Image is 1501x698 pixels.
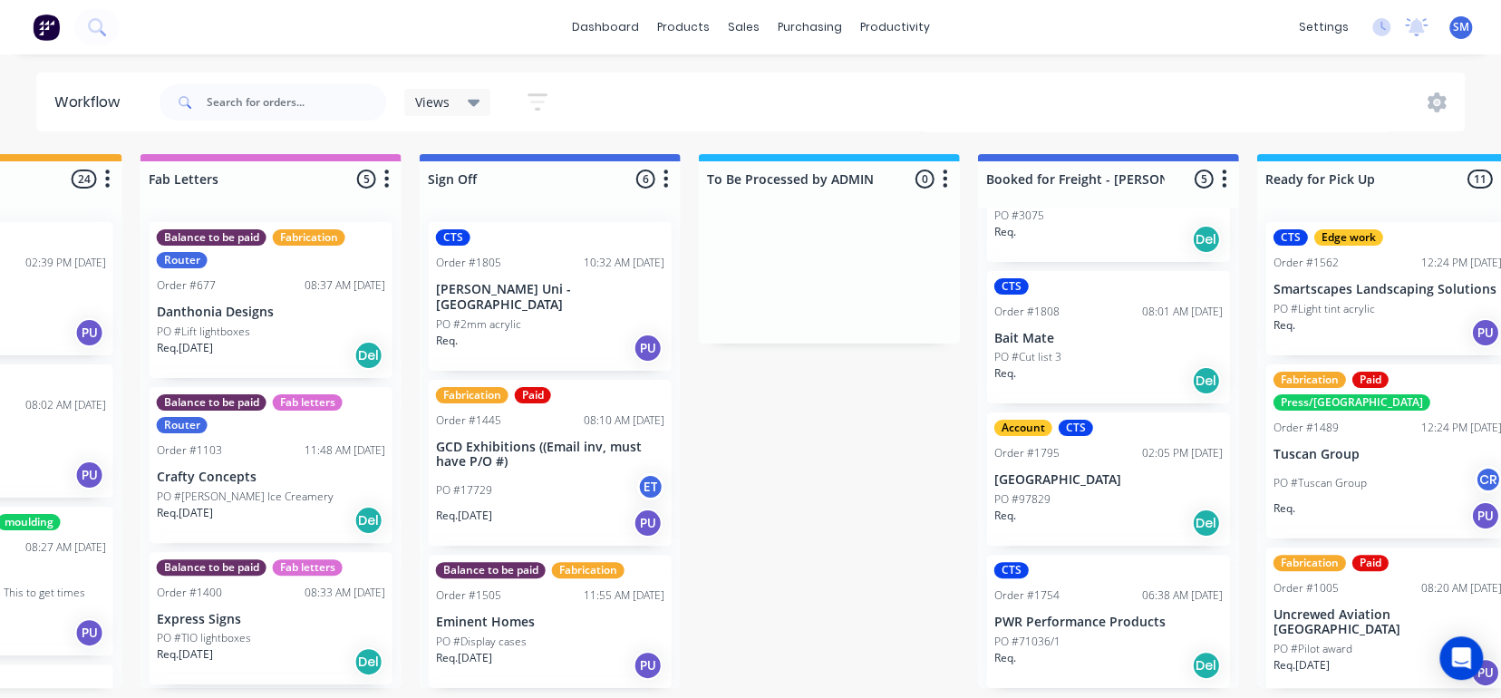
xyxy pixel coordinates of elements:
[436,316,521,333] p: PO #2mm acrylic
[1471,501,1500,530] div: PU
[1273,580,1339,596] div: Order #1005
[273,559,343,576] div: Fab letters
[354,647,383,676] div: Del
[436,440,664,470] p: GCD Exhibitions ((Email inv, must have P/O #)
[436,482,492,499] p: PO #17729
[354,506,383,535] div: Del
[1471,318,1500,347] div: PU
[994,472,1223,488] p: [GEOGRAPHIC_DATA]
[436,615,664,630] p: Eminent Homes
[552,562,625,578] div: Fabrication
[429,555,672,688] div: Balance to be paidFabricationOrder #150511:55 AM [DATE]Eminent HomesPO #Display casesReq.[DATE]PU
[994,278,1029,295] div: CTS
[273,394,343,411] div: Fab letters
[1471,658,1500,687] div: PU
[994,304,1060,320] div: Order #1808
[436,282,664,313] p: [PERSON_NAME] Uni - [GEOGRAPHIC_DATA]
[1273,317,1295,334] p: Req.
[994,349,1061,365] p: PO #Cut list 3
[157,505,213,521] p: Req. [DATE]
[994,491,1051,508] p: PO #97829
[719,14,769,41] div: sales
[1059,420,1093,436] div: CTS
[54,92,129,113] div: Workflow
[994,331,1223,346] p: Bait Mate
[1192,225,1221,254] div: Del
[25,255,106,271] div: 02:39 PM [DATE]
[157,646,213,663] p: Req. [DATE]
[584,587,664,604] div: 11:55 AM [DATE]
[436,650,492,666] p: Req. [DATE]
[994,650,1016,666] p: Req.
[994,634,1060,650] p: PO #71036/1
[987,555,1230,688] div: CTSOrder #175406:38 AM [DATE]PWR Performance ProductsPO #71036/1Req.Del
[1192,509,1221,538] div: Del
[157,324,250,340] p: PO #Lift lightboxes
[515,387,551,403] div: Paid
[1273,394,1430,411] div: Press/[GEOGRAPHIC_DATA]
[1453,19,1469,35] span: SM
[994,615,1223,630] p: PWR Performance Products
[429,222,672,371] div: CTSOrder #180510:32 AM [DATE][PERSON_NAME] Uni - [GEOGRAPHIC_DATA]PO #2mm acrylicReq.PU
[994,365,1016,382] p: Req.
[994,224,1016,240] p: Req.
[157,305,385,320] p: Danthonia Designs
[25,397,106,413] div: 08:02 AM [DATE]
[157,252,208,268] div: Router
[436,562,546,578] div: Balance to be paid
[1192,366,1221,395] div: Del
[157,559,266,576] div: Balance to be paid
[1352,372,1389,388] div: Paid
[157,340,213,356] p: Req. [DATE]
[1273,555,1346,571] div: Fabrication
[1273,420,1339,436] div: Order #1489
[584,255,664,271] div: 10:32 AM [DATE]
[648,14,719,41] div: products
[33,14,60,41] img: Factory
[157,612,385,627] p: Express Signs
[584,412,664,429] div: 08:10 AM [DATE]
[305,442,385,459] div: 11:48 AM [DATE]
[1352,555,1389,571] div: Paid
[1273,657,1330,674] p: Req. [DATE]
[305,277,385,294] div: 08:37 AM [DATE]
[1273,372,1346,388] div: Fabrication
[436,229,470,246] div: CTS
[563,14,648,41] a: dashboard
[994,445,1060,461] div: Order #1795
[1273,500,1295,517] p: Req.
[634,509,663,538] div: PU
[987,412,1230,546] div: AccountCTSOrder #179502:05 PM [DATE][GEOGRAPHIC_DATA]PO #97829Req.Del
[305,585,385,601] div: 08:33 AM [DATE]
[1273,475,1367,491] p: PO #Tuscan Group
[436,255,501,271] div: Order #1805
[1273,301,1375,317] p: PO #Light tint acrylic
[994,420,1052,436] div: Account
[157,229,266,246] div: Balance to be paid
[851,14,939,41] div: productivity
[1142,587,1223,604] div: 06:38 AM [DATE]
[1290,14,1358,41] div: settings
[157,470,385,485] p: Crafty Concepts
[354,341,383,370] div: Del
[157,277,216,294] div: Order #677
[436,412,501,429] div: Order #1445
[150,552,392,685] div: Balance to be paidFab lettersOrder #140008:33 AM [DATE]Express SignsPO #TIO lightboxesReq.[DATE]Del
[994,587,1060,604] div: Order #1754
[1439,636,1483,680] div: Open Intercom Messenger
[157,394,266,411] div: Balance to be paid
[436,587,501,604] div: Order #1505
[436,387,508,403] div: Fabrication
[634,651,663,680] div: PU
[207,84,386,121] input: Search for orders...
[637,473,664,500] div: ET
[157,630,251,646] p: PO #TIO lightboxes
[1314,229,1383,246] div: Edge work
[157,442,222,459] div: Order #1103
[1273,255,1339,271] div: Order #1562
[150,222,392,378] div: Balance to be paidFabricationRouterOrder #67708:37 AM [DATE]Danthonia DesignsPO #Lift lightboxesR...
[994,508,1016,524] p: Req.
[157,417,208,433] div: Router
[634,334,663,363] div: PU
[1192,651,1221,680] div: Del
